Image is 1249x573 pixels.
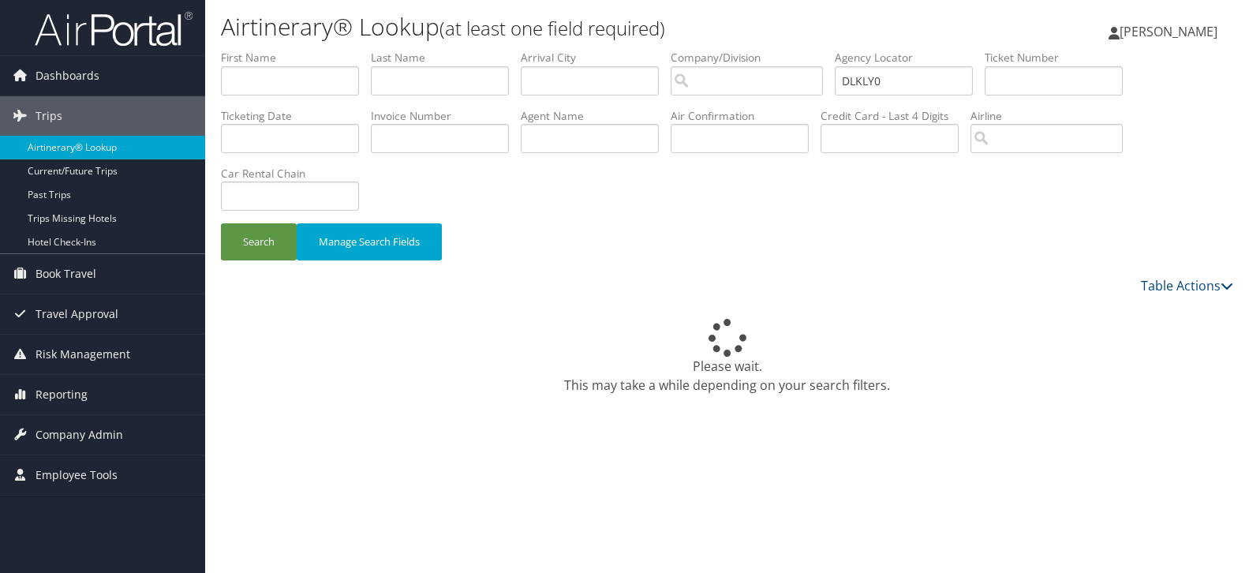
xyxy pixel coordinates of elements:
small: (at least one field required) [439,15,665,41]
label: Last Name [371,50,521,66]
label: Arrival City [521,50,671,66]
label: Agent Name [521,108,671,124]
a: [PERSON_NAME] [1109,8,1233,55]
span: Dashboards [36,56,99,95]
a: Table Actions [1141,277,1233,294]
label: Agency Locator [835,50,985,66]
span: Travel Approval [36,294,118,334]
span: Company Admin [36,415,123,455]
span: Trips [36,96,62,136]
label: Airline [970,108,1135,124]
span: Book Travel [36,254,96,294]
h1: Airtinerary® Lookup [221,10,896,43]
span: [PERSON_NAME] [1120,23,1217,40]
label: Ticket Number [985,50,1135,66]
label: Car Rental Chain [221,166,371,182]
label: Invoice Number [371,108,521,124]
label: Air Confirmation [671,108,821,124]
label: Credit Card - Last 4 Digits [821,108,970,124]
label: Ticketing Date [221,108,371,124]
span: Risk Management [36,335,130,374]
img: airportal-logo.png [35,10,193,47]
span: Reporting [36,375,88,414]
div: Please wait. This may take a while depending on your search filters. [221,319,1233,395]
button: Search [221,223,297,260]
span: Employee Tools [36,455,118,495]
label: First Name [221,50,371,66]
label: Company/Division [671,50,835,66]
button: Manage Search Fields [297,223,442,260]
